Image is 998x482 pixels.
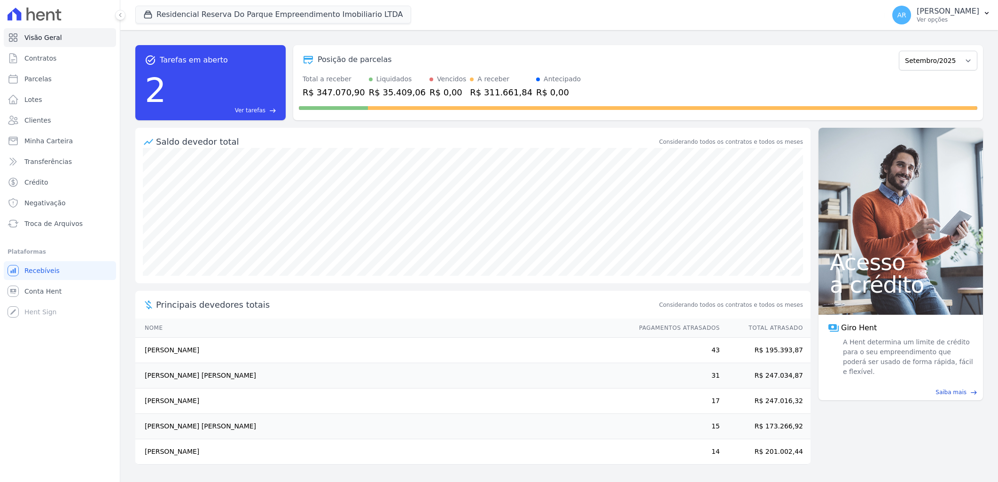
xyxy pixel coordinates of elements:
a: Contratos [4,49,116,68]
span: a crédito [830,273,972,296]
th: Total Atrasado [720,319,811,338]
td: [PERSON_NAME] [PERSON_NAME] [135,363,630,389]
span: Conta Hent [24,287,62,296]
div: Total a receber [303,74,365,84]
div: Vencidos [437,74,466,84]
a: Troca de Arquivos [4,214,116,233]
td: [PERSON_NAME] [PERSON_NAME] [135,414,630,439]
span: Minha Carteira [24,136,73,146]
span: Considerando todos os contratos e todos os meses [659,301,803,309]
td: R$ 173.266,92 [720,414,811,439]
div: R$ 0,00 [429,86,466,99]
td: R$ 247.034,87 [720,363,811,389]
span: A Hent determina um limite de crédito para o seu empreendimento que poderá ser usado de forma ráp... [841,337,974,377]
div: Antecipado [544,74,581,84]
a: Visão Geral [4,28,116,47]
td: R$ 195.393,87 [720,338,811,363]
td: [PERSON_NAME] [135,389,630,414]
span: task_alt [145,54,156,66]
span: Lotes [24,95,42,104]
td: R$ 201.002,44 [720,439,811,465]
td: 14 [630,439,720,465]
p: Ver opções [917,16,979,23]
a: Parcelas [4,70,116,88]
div: R$ 0,00 [536,86,581,99]
button: Residencial Reserva Do Parque Empreendimento Imobiliario LTDA [135,6,411,23]
span: Transferências [24,157,72,166]
span: Giro Hent [841,322,877,334]
span: Parcelas [24,74,52,84]
td: R$ 247.016,32 [720,389,811,414]
a: Lotes [4,90,116,109]
span: east [269,107,276,114]
div: R$ 35.409,06 [369,86,426,99]
span: Contratos [24,54,56,63]
td: 15 [630,414,720,439]
div: Liquidados [376,74,412,84]
div: A receber [477,74,509,84]
span: Visão Geral [24,33,62,42]
a: Crédito [4,173,116,192]
div: R$ 347.070,90 [303,86,365,99]
div: Posição de parcelas [318,54,392,65]
span: Clientes [24,116,51,125]
div: Plataformas [8,246,112,257]
td: 31 [630,363,720,389]
td: 17 [630,389,720,414]
span: Crédito [24,178,48,187]
th: Pagamentos Atrasados [630,319,720,338]
span: Acesso [830,251,972,273]
td: [PERSON_NAME] [135,338,630,363]
span: Saiba mais [936,388,967,396]
div: 2 [145,66,166,115]
div: Considerando todos os contratos e todos os meses [659,138,803,146]
td: 43 [630,338,720,363]
a: Negativação [4,194,116,212]
a: Conta Hent [4,282,116,301]
span: Tarefas em aberto [160,54,228,66]
p: [PERSON_NAME] [917,7,979,16]
span: Negativação [24,198,66,208]
div: R$ 311.661,84 [470,86,532,99]
span: Recebíveis [24,266,60,275]
td: [PERSON_NAME] [135,439,630,465]
div: Saldo devedor total [156,135,657,148]
span: Principais devedores totais [156,298,657,311]
a: Saiba mais east [824,388,977,396]
a: Ver tarefas east [170,106,276,115]
button: AR [PERSON_NAME] Ver opções [885,2,998,28]
th: Nome [135,319,630,338]
a: Minha Carteira [4,132,116,150]
span: Troca de Arquivos [24,219,83,228]
a: Clientes [4,111,116,130]
span: east [970,389,977,396]
span: Ver tarefas [235,106,265,115]
a: Transferências [4,152,116,171]
span: AR [897,12,906,18]
a: Recebíveis [4,261,116,280]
